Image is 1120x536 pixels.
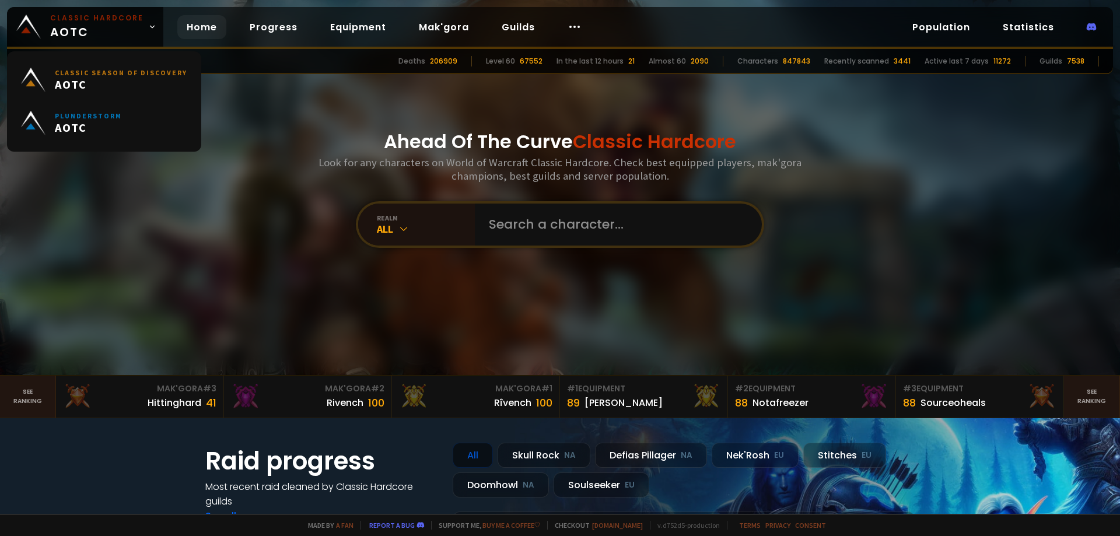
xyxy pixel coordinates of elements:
[584,395,663,410] div: [PERSON_NAME]
[681,450,692,461] small: NA
[735,383,888,395] div: Equipment
[795,521,826,530] a: Consent
[321,15,395,39] a: Equipment
[1064,376,1120,418] a: Seeranking
[224,376,392,418] a: Mak'Gora#2Rivench100
[148,395,201,410] div: Hittinghard
[896,376,1064,418] a: #3Equipment88Sourceoheals
[177,15,226,39] a: Home
[377,222,475,236] div: All
[494,395,531,410] div: Rîvench
[492,15,544,39] a: Guilds
[903,395,916,411] div: 88
[392,376,560,418] a: Mak'Gora#1Rîvench100
[384,128,736,156] h1: Ahead Of The Curve
[925,56,989,66] div: Active last 7 days
[567,383,578,394] span: # 1
[368,395,384,411] div: 100
[55,111,122,120] small: Plunderstorm
[430,56,457,66] div: 206909
[301,521,353,530] span: Made by
[903,15,979,39] a: Population
[691,56,709,66] div: 2090
[523,479,534,491] small: NA
[752,395,808,410] div: Notafreezer
[7,7,163,47] a: Classic HardcoreAOTC
[14,101,194,145] a: PlunderstormAOTC
[398,56,425,66] div: Deaths
[564,450,576,461] small: NA
[783,56,810,66] div: 847843
[649,56,686,66] div: Almost 60
[554,472,649,498] div: Soulseeker
[650,521,720,530] span: v. d752d5 - production
[903,383,916,394] span: # 3
[498,443,590,468] div: Skull Rock
[55,68,187,77] small: Classic Season of Discovery
[1067,56,1084,66] div: 7538
[735,383,748,394] span: # 2
[567,395,580,411] div: 89
[712,443,799,468] div: Nek'Rosh
[735,395,748,411] div: 88
[14,58,194,101] a: Classic Season of DiscoveryAOTC
[50,13,143,41] span: AOTC
[482,204,748,246] input: Search a character...
[625,479,635,491] small: EU
[728,376,896,418] a: #2Equipment88Notafreezer
[336,521,353,530] a: a fan
[541,383,552,394] span: # 1
[55,77,187,92] span: AOTC
[592,521,643,530] a: [DOMAIN_NAME]
[903,383,1056,395] div: Equipment
[921,395,986,410] div: Sourceoheals
[205,443,439,479] h1: Raid progress
[203,383,216,394] span: # 3
[63,383,216,395] div: Mak'Gora
[536,395,552,411] div: 100
[206,395,216,411] div: 41
[453,443,493,468] div: All
[486,56,515,66] div: Level 60
[205,509,281,523] a: See all progress
[240,15,307,39] a: Progress
[595,443,707,468] div: Defias Pillager
[560,376,728,418] a: #1Equipment89[PERSON_NAME]
[520,56,542,66] div: 67552
[409,15,478,39] a: Mak'gora
[824,56,889,66] div: Recently scanned
[371,383,384,394] span: # 2
[453,472,549,498] div: Doomhowl
[993,56,1011,66] div: 11272
[573,128,736,155] span: Classic Hardcore
[56,376,224,418] a: Mak'Gora#3Hittinghard41
[739,521,761,530] a: Terms
[399,383,552,395] div: Mak'Gora
[482,521,540,530] a: Buy me a coffee
[774,450,784,461] small: EU
[431,521,540,530] span: Support me,
[567,383,720,395] div: Equipment
[547,521,643,530] span: Checkout
[993,15,1063,39] a: Statistics
[314,156,806,183] h3: Look for any characters on World of Warcraft Classic Hardcore. Check best equipped players, mak'g...
[231,383,384,395] div: Mak'Gora
[765,521,790,530] a: Privacy
[327,395,363,410] div: Rivench
[628,56,635,66] div: 21
[862,450,871,461] small: EU
[369,521,415,530] a: Report a bug
[803,443,886,468] div: Stitches
[556,56,624,66] div: In the last 12 hours
[205,479,439,509] h4: Most recent raid cleaned by Classic Hardcore guilds
[894,56,911,66] div: 3441
[377,213,475,222] div: realm
[50,13,143,23] small: Classic Hardcore
[737,56,778,66] div: Characters
[1039,56,1062,66] div: Guilds
[55,120,122,135] span: AOTC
